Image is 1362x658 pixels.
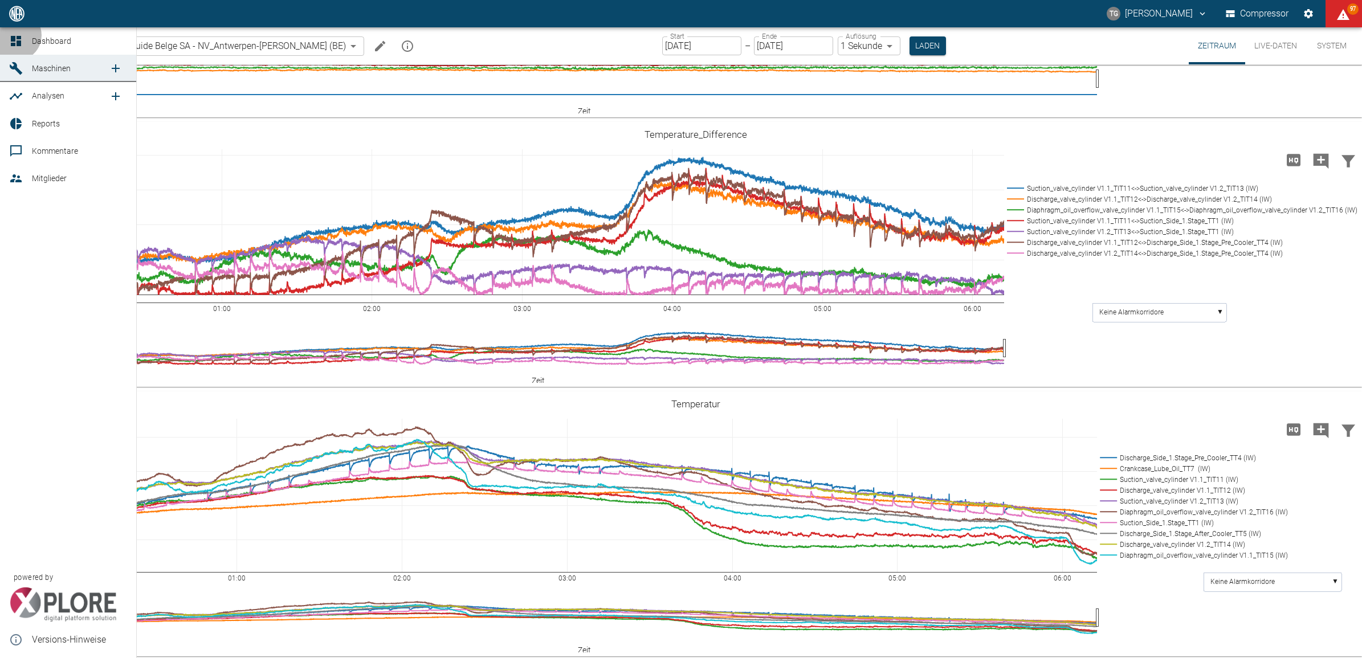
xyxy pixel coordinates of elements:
[396,35,419,58] button: mission info
[1307,415,1335,444] button: Kommentar hinzufügen
[910,36,946,55] button: Laden
[1307,145,1335,175] button: Kommentar hinzufügen
[762,31,777,41] label: Ende
[1099,308,1164,316] text: Keine Alarmkorridore
[32,91,64,100] span: Analysen
[1335,145,1362,175] button: Daten filtern
[104,85,127,108] a: new /analyses/list/0
[846,31,876,41] label: Auflösung
[60,39,346,52] span: 908000047_Air Liquide Belge SA - NV_Antwerpen-[PERSON_NAME] (BE)
[838,36,900,55] div: 1 Sekunde
[745,39,751,52] p: –
[1335,415,1362,444] button: Daten filtern
[32,174,67,183] span: Mitglieder
[1280,423,1307,434] span: Hohe Auflösung
[1280,154,1307,165] span: Hohe Auflösung
[1107,7,1120,21] div: TG
[32,64,71,73] span: Maschinen
[42,39,346,53] a: 908000047_Air Liquide Belge SA - NV_Antwerpen-[PERSON_NAME] (BE)
[1306,27,1357,64] button: System
[1210,578,1275,586] text: Keine Alarmkorridore
[754,36,833,55] input: DD.MM.YYYY
[8,6,26,21] img: logo
[104,57,127,80] a: new /machines
[1189,27,1245,64] button: Zeitraum
[1224,3,1291,24] button: Compressor
[662,36,741,55] input: DD.MM.YYYY
[14,572,53,583] span: powered by
[1245,27,1306,64] button: Live-Daten
[670,31,684,41] label: Start
[32,36,71,46] span: Dashboard
[9,587,117,622] img: Xplore Logo
[32,146,78,156] span: Kommentare
[1105,3,1209,24] button: thomas.gregoir@neuman-esser.com
[32,633,127,647] span: Versions-Hinweise
[369,35,392,58] button: Machine bearbeiten
[1298,3,1319,24] button: Einstellungen
[1347,3,1359,15] span: 97
[32,119,60,128] span: Reports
